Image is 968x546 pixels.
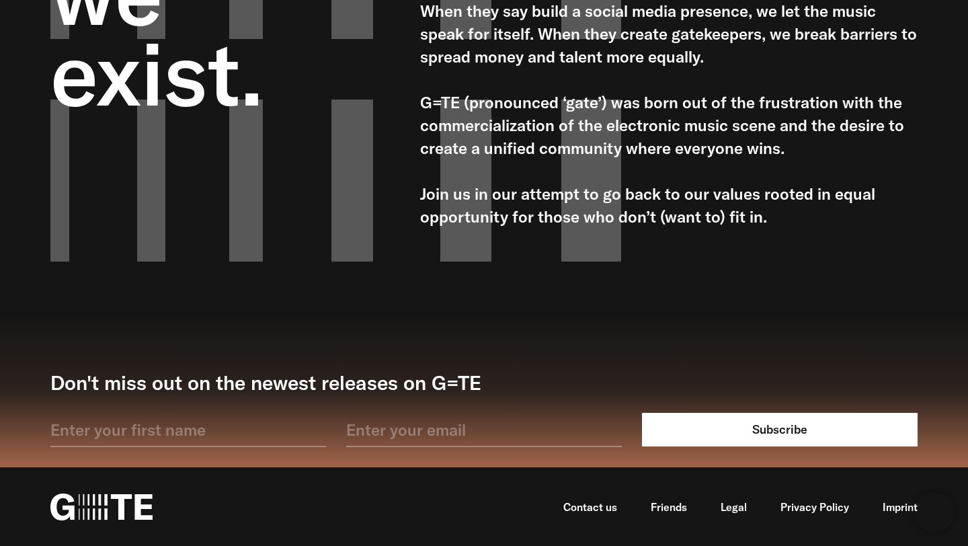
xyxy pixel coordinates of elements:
[883,500,918,514] a: Imprint
[50,418,206,441] label: Enter your first name
[50,369,918,396] div: Don't miss out on the newest releases on G=TE
[346,418,466,441] label: Enter your email
[780,500,849,514] a: Privacy Policy
[651,500,687,514] a: Friends
[721,500,747,514] a: Legal
[642,413,918,446] button: Subscribe
[914,492,955,533] iframe: Brevo live chat
[50,33,400,114] span: exist.
[563,500,617,514] a: Contact us
[50,494,153,520] img: G=TE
